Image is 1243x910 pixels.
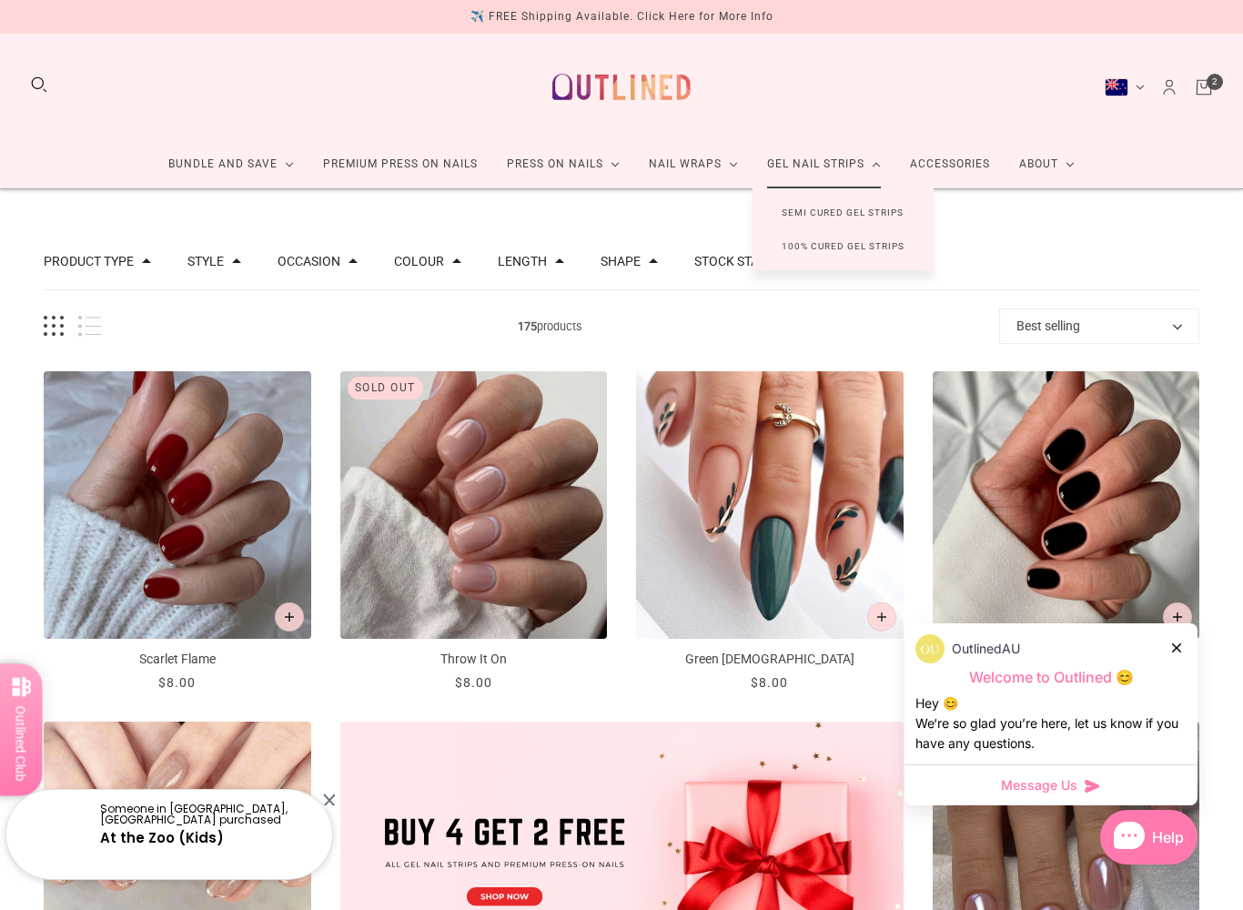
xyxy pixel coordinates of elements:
p: Someone in [GEOGRAPHIC_DATA], [GEOGRAPHIC_DATA] purchased [100,804,317,825]
div: $8.00 [158,673,196,693]
button: Best selling [999,308,1199,344]
a: Green Zen [636,371,904,693]
button: Add to cart [1163,602,1192,632]
div: Sold out [348,377,423,399]
a: At the Zoo (Kids) [100,828,224,847]
a: Bundle and Save [154,140,308,188]
button: Add to cart [867,602,896,632]
a: Accessories [895,140,1005,188]
button: List view [78,316,101,337]
button: Add to cart [275,602,304,632]
a: Nail Wraps [634,140,753,188]
a: Account [1159,77,1179,97]
p: Welcome to Outlined 😊 [915,668,1187,687]
p: Scarlet Flame [44,650,311,669]
button: Filter by Product Type [44,255,134,268]
a: 100% Cured Gel Strips [753,229,934,263]
button: Filter by Stock status [694,255,781,268]
button: Filter by Colour [394,255,444,268]
a: Gel Nail Strips [753,140,895,188]
a: Outlined [541,48,702,126]
a: Premium Press On Nails [308,140,492,188]
button: Filter by Shape [601,255,641,268]
p: Green [DEMOGRAPHIC_DATA] [636,650,904,669]
a: Semi Cured Gel Strips [753,196,933,229]
button: Search [29,75,49,95]
div: $8.00 [751,673,788,693]
b: 175 [518,319,537,333]
img: Midnight Obsidian-Press on Manicure-Outlined [933,371,1200,639]
img: Throw It On-Press on Manicure-Outlined [340,371,608,639]
button: Filter by Occasion [278,255,340,268]
a: Throw It On [340,371,608,693]
a: Scarlet Flame [44,371,311,693]
button: Filter by Style [187,255,224,268]
a: Cart [1194,77,1214,97]
img: data:image/png;base64,iVBORw0KGgoAAAANSUhEUgAAACQAAAAkCAYAAADhAJiYAAAAAXNSR0IArs4c6QAAAERlWElmTU0... [915,634,945,663]
a: Midnight Obsidian [933,371,1200,693]
p: OutlinedAU [952,639,1020,659]
span: products [101,317,999,336]
img: Scarlet Flame-Press on Manicure-Outlined [44,371,311,639]
button: Grid view [44,316,64,337]
div: ✈️ FREE Shipping Available. Click Here for More Info [470,7,773,26]
button: Filter by Length [498,255,547,268]
div: $8.00 [455,673,492,693]
a: About [1005,140,1089,188]
div: Hey 😊 We‘re so glad you’re here, let us know if you have any questions. [915,693,1187,753]
span: Message Us [1001,776,1077,794]
button: New Zealand [1105,78,1145,96]
a: Press On Nails [492,140,634,188]
p: Throw It On [340,650,608,669]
